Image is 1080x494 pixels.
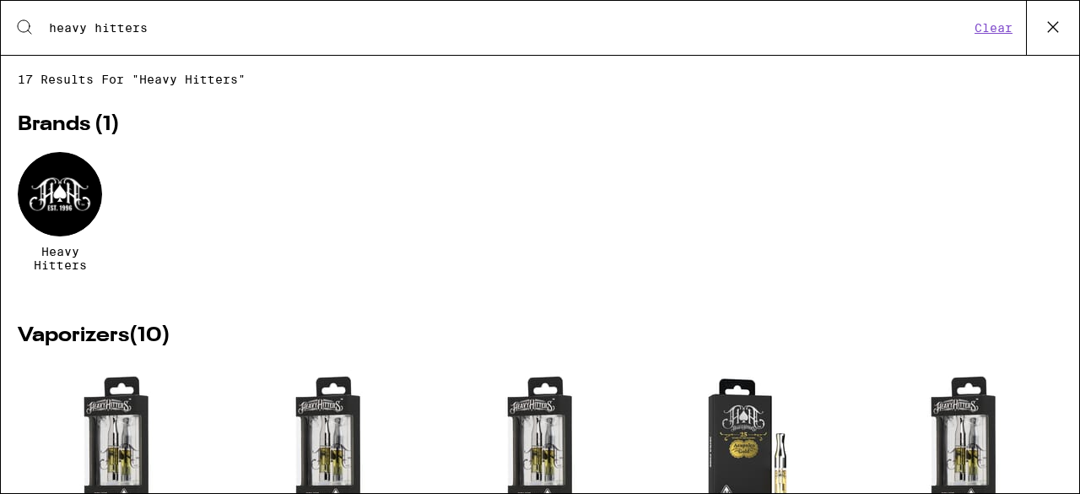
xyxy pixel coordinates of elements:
span: Heavy Hitters [18,245,102,272]
h2: Brands ( 1 ) [18,115,1062,135]
span: 17 results for "heavy hitters" [18,73,1062,86]
span: Hi. Need any help? [10,12,121,25]
h2: Vaporizers ( 10 ) [18,326,1062,346]
input: Search for products & categories [48,20,969,35]
button: Clear [969,20,1018,35]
